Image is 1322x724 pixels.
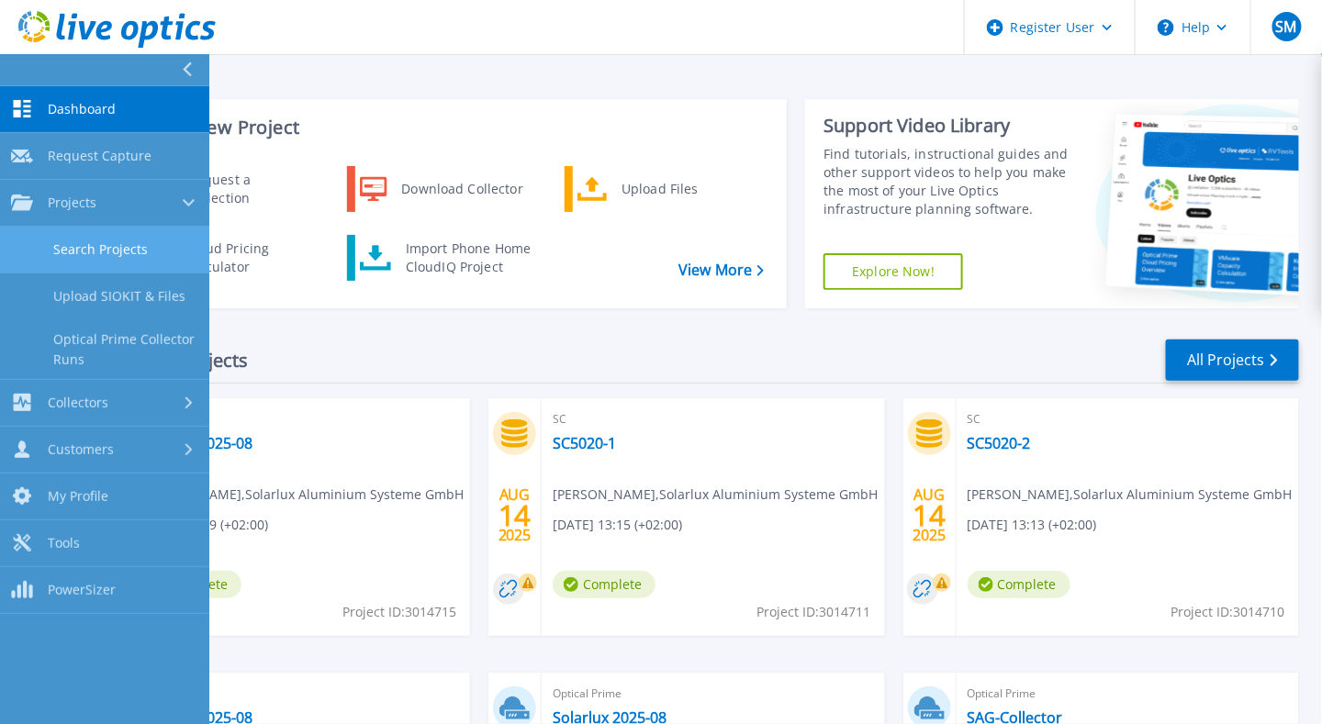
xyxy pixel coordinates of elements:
span: SC [968,409,1288,429]
a: SC5020-2 [968,434,1031,452]
span: 14 [499,507,532,523]
span: Project ID: 3014710 [1171,602,1285,622]
div: Request a Collection [179,171,313,207]
span: SM [1276,19,1297,34]
div: Support Video Library [823,114,1070,138]
a: Request a Collection [129,166,318,212]
a: View More [678,262,764,279]
span: Optical Prime [139,409,459,429]
a: Download Collector [347,166,535,212]
a: All Projects [1166,340,1299,381]
div: Import Phone Home CloudIQ Project [397,239,540,276]
span: [PERSON_NAME] , Solarlux Aluminium Systeme GmbH [968,485,1293,505]
span: Projects [48,195,96,211]
span: Tools [48,535,80,551]
span: Complete [553,571,655,598]
span: Request Capture [48,148,151,164]
span: Optical Prime [968,684,1288,704]
a: Upload Files [565,166,753,212]
span: Customers [48,441,114,458]
span: PowerSizer [48,582,116,598]
a: Explore Now! [823,253,963,290]
span: [DATE] 13:15 (+02:00) [553,515,682,535]
span: Complete [968,571,1070,598]
div: Cloud Pricing Calculator [177,239,313,276]
span: [DATE] 13:13 (+02:00) [968,515,1097,535]
span: 14 [913,507,946,523]
span: Dashboard [48,101,116,117]
div: Download Collector [392,171,531,207]
div: Find tutorials, instructional guides and other support videos to help you make the most of your L... [823,145,1070,218]
div: AUG 2025 [912,482,947,549]
a: SC5020-1 [553,434,616,452]
a: Cloud Pricing Calculator [129,235,318,281]
span: Collectors [48,395,108,411]
span: My Profile [48,488,108,505]
div: AUG 2025 [498,482,532,549]
h3: Start a New Project [130,117,764,138]
span: [PERSON_NAME] , Solarlux Aluminium Systeme GmbH [139,485,464,505]
span: Project ID: 3014715 [342,602,456,622]
span: SC [553,409,873,429]
span: Optical Prime [139,684,459,704]
span: Project ID: 3014711 [757,602,871,622]
div: Upload Files [612,171,748,207]
span: Optical Prime [553,684,873,704]
span: [PERSON_NAME] , Solarlux Aluminium Systeme GmbH [553,485,878,505]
